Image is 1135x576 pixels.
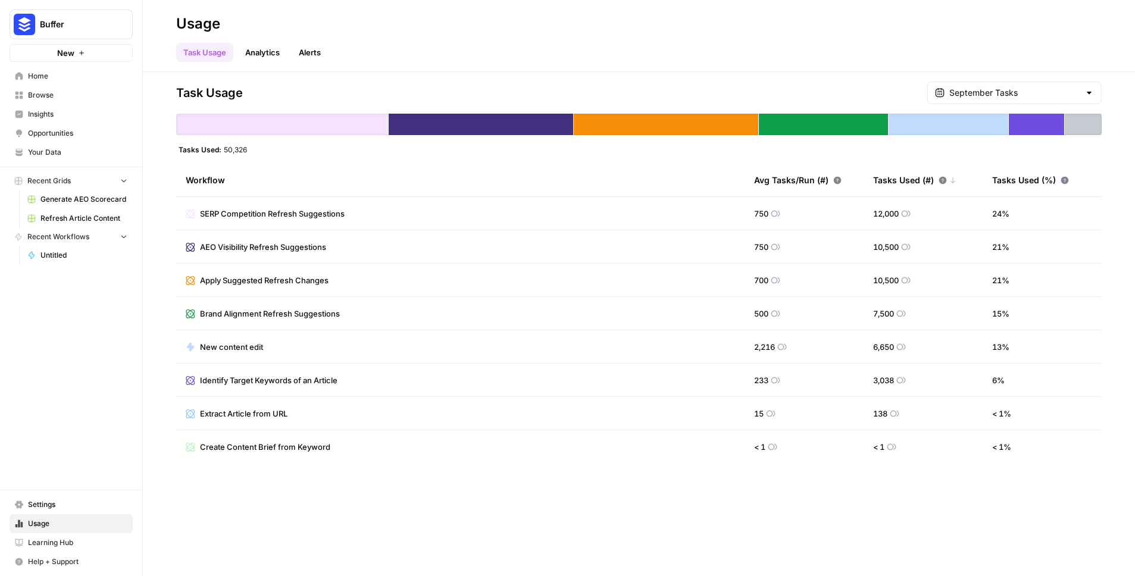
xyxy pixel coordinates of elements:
[754,374,768,386] span: 233
[200,241,326,253] span: AEO Visibility Refresh Suggestions
[873,374,894,386] span: 3,038
[28,90,127,101] span: Browse
[754,164,842,196] div: Avg Tasks/Run (#)
[992,374,1005,386] span: 6 %
[10,44,133,62] button: New
[27,176,71,186] span: Recent Grids
[28,147,127,158] span: Your Data
[10,228,133,246] button: Recent Workflows
[992,241,1009,253] span: 21 %
[873,274,899,286] span: 10,500
[28,128,127,139] span: Opportunities
[10,124,133,143] a: Opportunities
[873,408,887,420] span: 138
[873,208,899,220] span: 12,000
[949,87,1080,99] input: September Tasks
[200,408,287,420] span: Extract Article from URL
[992,408,1011,420] span: < 1 %
[754,274,768,286] span: 700
[992,164,1069,196] div: Tasks Used (%)
[992,341,1009,353] span: 13 %
[200,441,330,453] span: Create Content Brief from Keyword
[873,308,894,320] span: 7,500
[200,274,329,286] span: Apply Suggested Refresh Changes
[10,143,133,162] a: Your Data
[238,43,287,62] a: Analytics
[200,341,263,353] span: New content edit
[10,10,133,39] button: Workspace: Buffer
[28,109,127,120] span: Insights
[754,308,768,320] span: 500
[10,67,133,86] a: Home
[992,208,1009,220] span: 24 %
[754,441,765,453] span: < 1
[27,231,89,242] span: Recent Workflows
[40,250,127,261] span: Untitled
[28,499,127,510] span: Settings
[40,18,112,30] span: Buffer
[200,208,345,220] span: SERP Competition Refresh Suggestions
[176,43,233,62] a: Task Usage
[10,514,133,533] a: Usage
[176,84,243,101] span: Task Usage
[224,145,247,154] span: 50,326
[28,71,127,82] span: Home
[754,408,764,420] span: 15
[28,537,127,548] span: Learning Hub
[10,105,133,124] a: Insights
[22,190,133,209] a: Generate AEO Scorecard
[40,213,127,224] span: Refresh Article Content
[10,86,133,105] a: Browse
[186,164,735,196] div: Workflow
[873,241,899,253] span: 10,500
[22,246,133,265] a: Untitled
[992,308,1009,320] span: 15 %
[754,208,768,220] span: 750
[10,533,133,552] a: Learning Hub
[179,145,221,154] span: Tasks Used:
[14,14,35,35] img: Buffer Logo
[176,14,220,33] div: Usage
[292,43,328,62] a: Alerts
[200,308,340,320] span: Brand Alignment Refresh Suggestions
[754,241,768,253] span: 750
[28,556,127,567] span: Help + Support
[40,194,127,205] span: Generate AEO Scorecard
[28,518,127,529] span: Usage
[22,209,133,228] a: Refresh Article Content
[873,441,884,453] span: < 1
[992,441,1011,453] span: < 1 %
[754,341,775,353] span: 2,216
[200,374,337,386] span: Identify Target Keywords of an Article
[873,164,956,196] div: Tasks Used (#)
[873,341,894,353] span: 6,650
[186,341,263,353] a: New content edit
[57,47,74,59] span: New
[992,274,1009,286] span: 21 %
[10,172,133,190] button: Recent Grids
[10,552,133,571] button: Help + Support
[10,495,133,514] a: Settings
